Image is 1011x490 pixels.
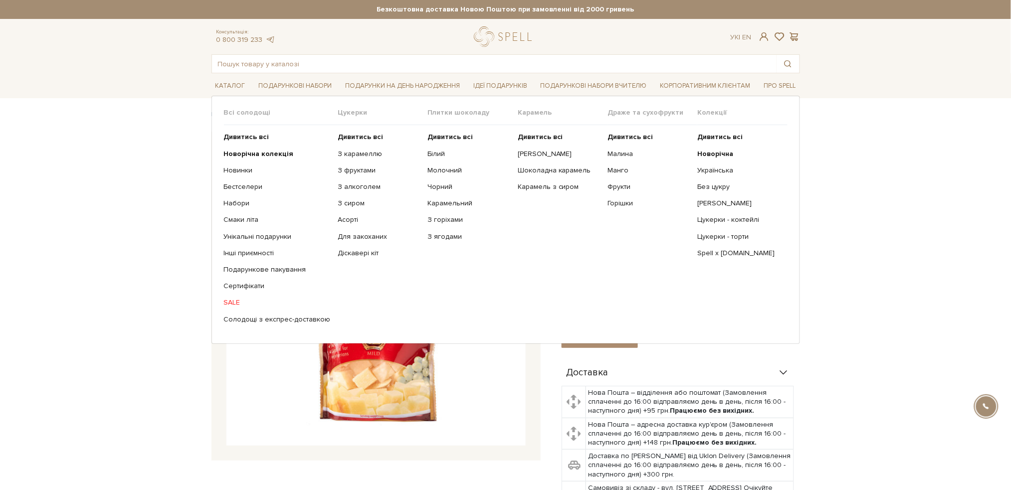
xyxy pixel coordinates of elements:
[730,33,751,42] div: Ук
[697,133,780,142] a: Дивитись всі
[224,182,331,191] a: Бестселери
[216,29,275,35] span: Консультація:
[586,450,794,482] td: Доставка по [PERSON_NAME] від Uklon Delivery (Замовлення сплаченні до 16:00 відправляємо день в д...
[697,150,733,158] b: Новорічна
[670,406,755,415] b: Працюємо без вихідних.
[428,199,510,208] a: Карамельний
[518,166,600,175] a: Шоколадна карамель
[224,265,331,274] a: Подарункове пакування
[760,78,800,94] a: Про Spell
[338,232,420,241] a: Для закоханих
[224,232,331,241] a: Унікальні подарунки
[224,298,331,307] a: SALE
[697,150,780,159] a: Новорічна
[428,150,510,159] a: Білий
[474,26,536,47] a: logo
[428,133,510,142] a: Дивитись всі
[224,133,269,141] b: Дивитись всі
[338,133,420,142] a: Дивитись всі
[338,150,420,159] a: З карамеллю
[338,166,420,175] a: З фруктами
[428,133,473,141] b: Дивитись всі
[428,166,510,175] a: Молочний
[224,315,331,324] a: Солодощі з експрес-доставкою
[224,150,331,159] a: Новорічна колекція
[607,108,697,117] span: Драже та сухофрукти
[586,418,794,450] td: Нова Пошта – адресна доставка кур'єром (Замовлення сплаченні до 16:00 відправляємо день в день, п...
[224,249,331,258] a: Інші приємності
[518,150,600,159] a: [PERSON_NAME]
[739,33,740,41] span: |
[338,199,420,208] a: З сиром
[224,108,338,117] span: Всі солодощі
[537,77,651,94] a: Подарункові набори Вчителю
[216,35,263,44] a: 0 800 319 233
[428,215,510,224] a: З горіхами
[518,133,563,141] b: Дивитись всі
[338,108,428,117] span: Цукерки
[338,215,420,224] a: Асорті
[211,78,249,94] a: Каталог
[224,166,331,175] a: Новинки
[224,199,331,208] a: Набори
[697,133,743,141] b: Дивитись всі
[607,199,690,208] a: Горішки
[607,133,653,141] b: Дивитись всі
[224,133,331,142] a: Дивитись всі
[518,182,600,191] a: Карамель з сиром
[518,108,607,117] span: Карамель
[777,55,800,73] button: Пошук товару у каталозі
[697,249,780,258] a: Spell x [DOMAIN_NAME]
[428,108,518,117] span: Плитки шоколаду
[338,133,384,141] b: Дивитись всі
[341,78,464,94] a: Подарунки на День народження
[338,182,420,191] a: З алкоголем
[224,150,294,158] b: Новорічна колекція
[742,33,751,41] a: En
[697,108,787,117] span: Колекції
[586,386,794,418] td: Нова Пошта – відділення або поштомат (Замовлення сплаченні до 16:00 відправляємо день в день, піс...
[224,282,331,291] a: Сертифікати
[672,438,757,447] b: Працюємо без вихідних.
[428,182,510,191] a: Чорний
[428,232,510,241] a: З ягодами
[212,55,777,73] input: Пошук товару у каталозі
[697,166,780,175] a: Українська
[697,232,780,241] a: Цукерки - торти
[607,133,690,142] a: Дивитись всі
[656,78,755,94] a: Корпоративним клієнтам
[338,249,420,258] a: Діскавері кіт
[224,215,331,224] a: Смаки літа
[607,182,690,191] a: Фрукти
[518,133,600,142] a: Дивитись всі
[607,150,690,159] a: Малина
[469,78,531,94] a: Ідеї подарунків
[254,78,336,94] a: Подарункові набори
[607,166,690,175] a: Манго
[697,199,780,208] a: [PERSON_NAME]
[567,368,608,377] span: Доставка
[697,215,780,224] a: Цукерки - коктейлі
[697,182,780,191] a: Без цукру
[211,96,800,344] div: Каталог
[265,35,275,44] a: telegram
[211,5,800,14] strong: Безкоштовна доставка Новою Поштою при замовленні від 2000 гривень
